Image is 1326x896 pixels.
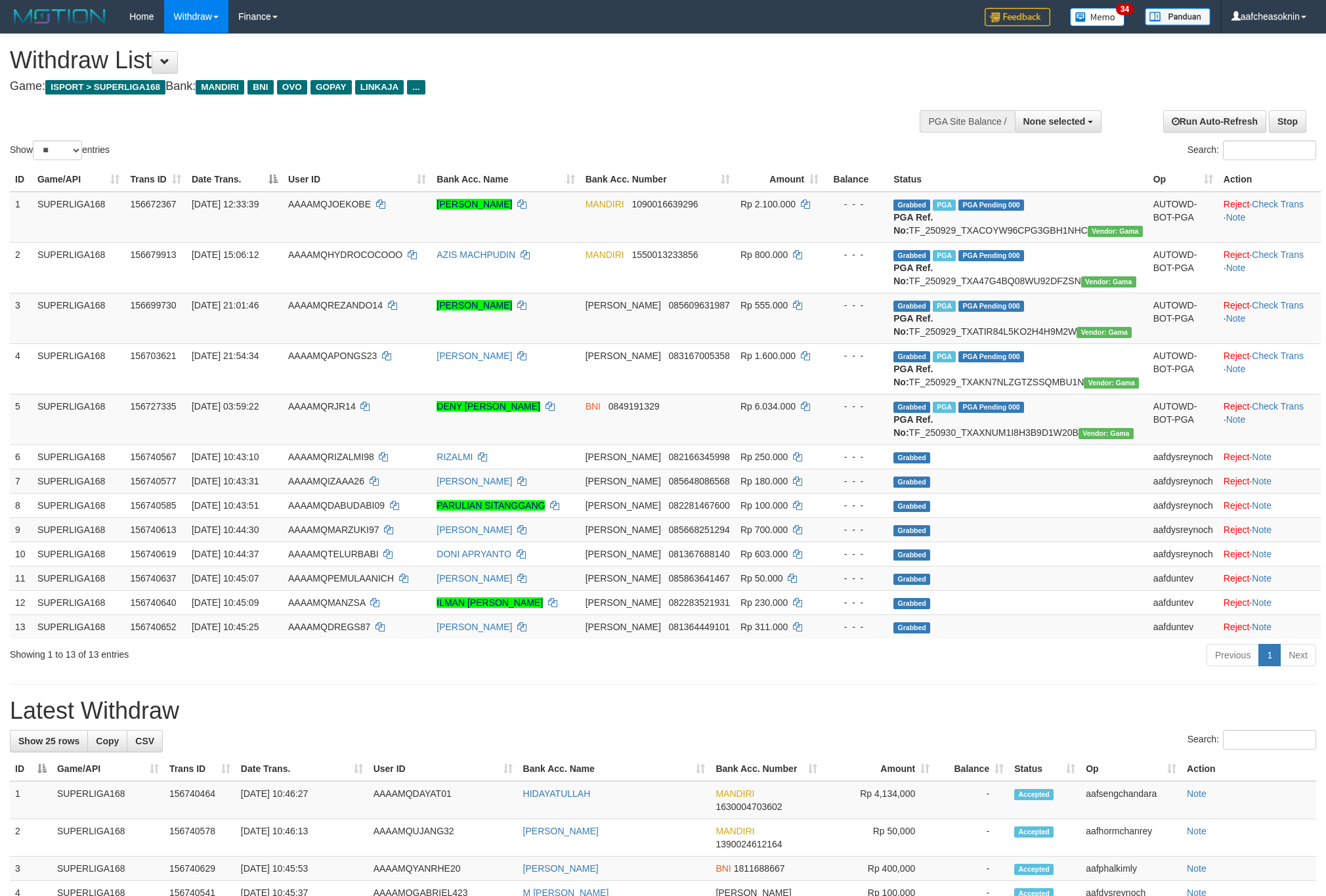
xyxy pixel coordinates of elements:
[740,476,788,486] span: Rp 180.000
[1252,199,1304,209] a: Check Trans
[740,524,788,535] span: Rp 700.000
[893,574,930,585] span: Grabbed
[10,7,110,26] img: MOTION_logo.png
[32,242,125,293] td: SUPERLIGA168
[1148,590,1218,614] td: aafduntev
[888,167,1147,192] th: Status
[1148,614,1218,639] td: aafduntev
[668,524,729,535] span: Copy 085668251294 to clipboard
[586,249,624,260] span: MANDIRI
[32,493,125,517] td: SUPERLIGA168
[586,476,661,486] span: [PERSON_NAME]
[740,622,788,632] span: Rp 311.000
[893,477,930,488] span: Grabbed
[1224,622,1250,632] a: Reject
[888,394,1147,444] td: TF_250930_TXAXNUM1I8H3B9D1W20B
[1218,343,1321,394] td: · ·
[586,597,661,608] span: [PERSON_NAME]
[740,401,796,412] span: Rp 6.034.000
[1182,757,1316,781] th: Action
[33,140,82,160] select: Showentries
[288,249,402,260] span: AAAAMQHYDROCOCOOO
[893,501,930,512] span: Grabbed
[52,781,164,819] td: SUPERLIGA168
[586,199,624,209] span: MANDIRI
[1218,493,1321,517] td: ·
[609,401,660,412] span: Copy 0849191329 to clipboard
[1224,524,1250,535] a: Reject
[893,351,930,362] span: Grabbed
[631,249,698,260] span: Copy 1550013233856 to clipboard
[1218,293,1321,343] td: · ·
[1252,452,1272,462] a: Note
[10,781,52,819] td: 1
[1148,192,1218,243] td: AUTOWD-BOT-PGA
[893,525,930,536] span: Grabbed
[1252,249,1304,260] a: Check Trans
[1207,644,1259,666] a: Previous
[437,549,511,559] a: DONI APRYANTO
[355,80,404,95] span: LINKAJA
[1116,3,1134,15] span: 34
[288,401,356,412] span: AAAAMQRJR14
[740,573,783,584] span: Rp 50.000
[893,549,930,561] span: Grabbed
[186,167,283,192] th: Date Trans.: activate to sort column descending
[1226,263,1246,273] a: Note
[1148,469,1218,493] td: aafdysreynoch
[1084,377,1139,389] span: Vendor URL: https://trx31.1velocity.biz
[740,452,788,462] span: Rp 250.000
[437,351,512,361] a: [PERSON_NAME]
[130,524,176,535] span: 156740613
[586,300,661,310] span: [PERSON_NAME]
[1226,212,1246,223] a: Note
[933,200,956,211] span: Marked by aafsengchandara
[1081,276,1136,288] span: Vendor URL: https://trx31.1velocity.biz
[823,781,935,819] td: Rp 4,134,000
[740,300,788,310] span: Rp 555.000
[1187,788,1207,799] a: Note
[10,590,32,614] td: 12
[935,781,1009,819] td: -
[10,80,871,93] h4: Game: Bank:
[1148,542,1218,566] td: aafdysreynoch
[1218,614,1321,639] td: ·
[10,757,52,781] th: ID: activate to sort column descending
[740,249,788,260] span: Rp 800.000
[192,524,259,535] span: [DATE] 10:44:30
[1258,644,1281,666] a: 1
[935,757,1009,781] th: Balance: activate to sort column ascending
[1148,444,1218,469] td: aafdysreynoch
[893,402,930,413] span: Grabbed
[1224,549,1250,559] a: Reject
[10,614,32,639] td: 13
[1269,110,1306,133] a: Stop
[1148,167,1218,192] th: Op: activate to sort column ascending
[829,248,883,261] div: - - -
[1252,622,1272,632] a: Note
[236,757,368,781] th: Date Trans.: activate to sort column ascending
[958,351,1024,362] span: PGA Pending
[1218,542,1321,566] td: ·
[1252,351,1304,361] a: Check Trans
[10,394,32,444] td: 5
[130,452,176,462] span: 156740567
[1252,476,1272,486] a: Note
[893,313,933,337] b: PGA Ref. No:
[130,199,176,209] span: 156672367
[1218,444,1321,469] td: ·
[829,620,883,633] div: - - -
[893,250,930,261] span: Grabbed
[130,500,176,511] span: 156740585
[437,573,512,584] a: [PERSON_NAME]
[130,622,176,632] span: 156740652
[288,199,371,209] span: AAAAMQJOEKOBE
[668,300,729,310] span: Copy 085609631987 to clipboard
[283,167,431,192] th: User ID: activate to sort column ascending
[586,452,661,462] span: [PERSON_NAME]
[437,249,515,260] a: AZIS MACHPUDIN
[1252,300,1304,310] a: Check Trans
[192,351,259,361] span: [DATE] 21:54:34
[368,781,518,819] td: AAAAMQDAYAT01
[96,736,119,746] span: Copy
